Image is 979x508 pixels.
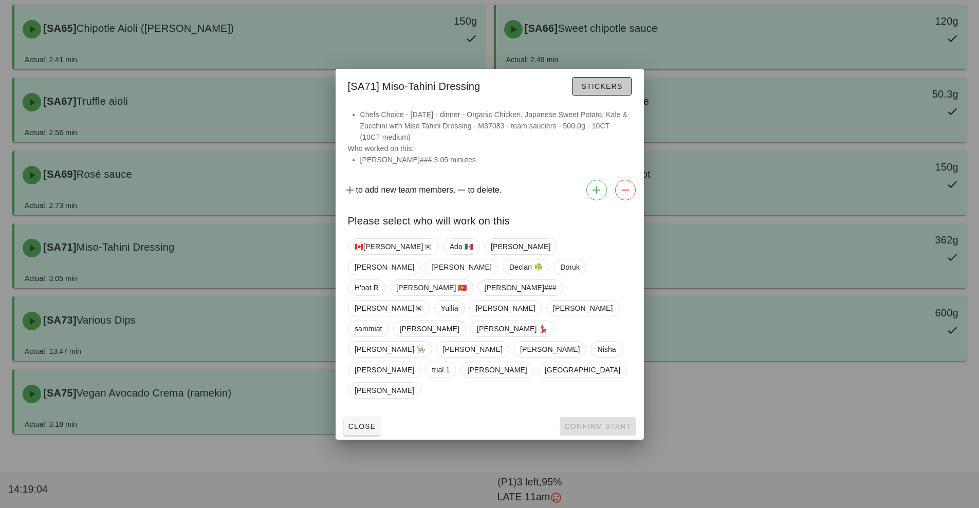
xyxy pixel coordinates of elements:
[399,321,459,336] span: [PERSON_NAME]
[572,77,631,96] button: Stickers
[355,383,414,398] span: [PERSON_NAME]
[553,300,613,316] span: [PERSON_NAME]
[336,204,644,234] div: Please select who will work on this
[477,321,548,336] span: [PERSON_NAME] 💃🏽
[544,362,620,378] span: [GEOGRAPHIC_DATA]
[355,239,432,254] span: 🇨🇦[PERSON_NAME]🇰🇷
[355,300,423,316] span: [PERSON_NAME]🇰🇷
[348,422,376,430] span: Close
[475,300,535,316] span: [PERSON_NAME]
[432,259,491,275] span: [PERSON_NAME]
[344,417,380,436] button: Close
[560,259,580,275] span: Doruk
[442,342,502,357] span: [PERSON_NAME]
[490,239,550,254] span: [PERSON_NAME]
[360,154,632,165] li: [PERSON_NAME]### 3.05 minutes
[484,280,556,295] span: [PERSON_NAME]###
[355,259,414,275] span: [PERSON_NAME]
[509,259,542,275] span: Declan ☘️
[336,176,644,204] div: to add new team members. to delete.
[336,69,644,101] div: [SA71] Miso-Tahini Dressing
[360,109,632,143] li: Chefs Choice - [DATE] - dinner - Organic Chicken, Japanese Sweet Potato, Kale & Zucchini with Mis...
[396,280,467,295] span: [PERSON_NAME] 🇻🇳
[597,342,616,357] span: Nisha
[355,342,426,357] span: [PERSON_NAME] 👨🏼‍🍳
[336,109,644,176] div: Who worked on this:
[432,362,450,378] span: trial 1
[467,362,527,378] span: [PERSON_NAME]
[449,239,473,254] span: Ada 🇲🇽
[520,342,579,357] span: [PERSON_NAME]
[355,362,414,378] span: [PERSON_NAME]
[355,280,379,295] span: H'oat R
[581,82,622,90] span: Stickers
[355,321,382,336] span: sammiat
[440,300,458,316] span: Yullia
